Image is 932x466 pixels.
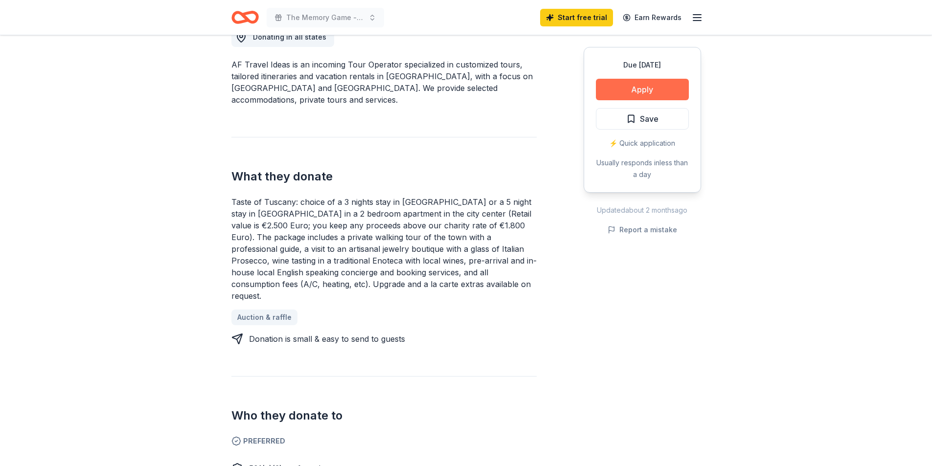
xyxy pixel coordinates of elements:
[286,12,364,23] span: The Memory Game - Gala
[596,137,689,149] div: ⚡️ Quick application
[231,169,537,184] h2: What they donate
[231,435,537,447] span: Preferred
[231,6,259,29] a: Home
[249,333,405,345] div: Donation is small & easy to send to guests
[231,196,537,302] div: Taste of Tuscany: choice of a 3 nights stay in [GEOGRAPHIC_DATA] or a 5 night stay in [GEOGRAPHIC...
[253,33,326,41] span: Donating in all states
[231,310,297,325] a: Auction & raffle
[608,224,677,236] button: Report a mistake
[596,157,689,180] div: Usually responds in less than a day
[617,9,687,26] a: Earn Rewards
[231,59,537,106] div: AF Travel Ideas is an incoming Tour Operator specialized in customized tours, tailored itinerarie...
[640,112,659,125] span: Save
[540,9,613,26] a: Start free trial
[596,59,689,71] div: Due [DATE]
[584,204,701,216] div: Updated about 2 months ago
[231,408,537,423] h2: Who they donate to
[596,79,689,100] button: Apply
[596,108,689,130] button: Save
[267,8,384,27] button: The Memory Game - Gala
